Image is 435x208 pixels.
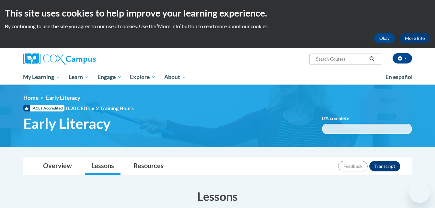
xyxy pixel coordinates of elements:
[126,70,160,85] a: Explore
[381,70,417,84] a: En español
[66,105,96,112] span: 0.20 CEUs
[64,70,93,85] a: Learn
[14,70,422,85] div: Main menu
[315,55,367,63] input: Search Courses
[369,161,400,171] button: Transcript
[23,73,60,81] span: My Learning
[322,116,325,121] span: 0
[23,188,412,204] h3: Lessons
[385,74,413,80] span: En español
[338,161,368,171] button: Feedback
[23,53,146,65] a: Cox Campus
[23,115,110,132] span: Early Literacy
[19,70,65,85] a: My Learning
[46,94,80,101] span: Early Literacy
[374,33,395,43] button: Okay
[322,115,359,122] label: % complete
[93,70,126,85] a: Engage
[160,70,190,85] a: About
[5,23,430,30] p: By continuing to use the site you agree to our use of cookies. Use the ‘More info’ button to read...
[367,55,377,63] button: Search
[127,158,170,175] a: Resources
[23,105,64,111] span: IACET Accredited
[400,33,430,43] a: More Info
[97,73,122,81] span: Engage
[96,105,134,111] span: 2 Training Hours
[69,73,89,81] span: Learn
[130,73,156,81] span: Explore
[23,94,39,101] a: Home
[37,158,78,175] a: Overview
[409,182,430,203] iframe: Button to launch messaging window
[5,6,430,19] h2: This site uses cookies to help improve your learning experience.
[164,73,186,81] span: About
[23,53,96,65] img: Cox Campus
[85,158,120,175] a: Lessons
[393,53,412,64] button: Account Settings
[91,105,94,111] span: •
